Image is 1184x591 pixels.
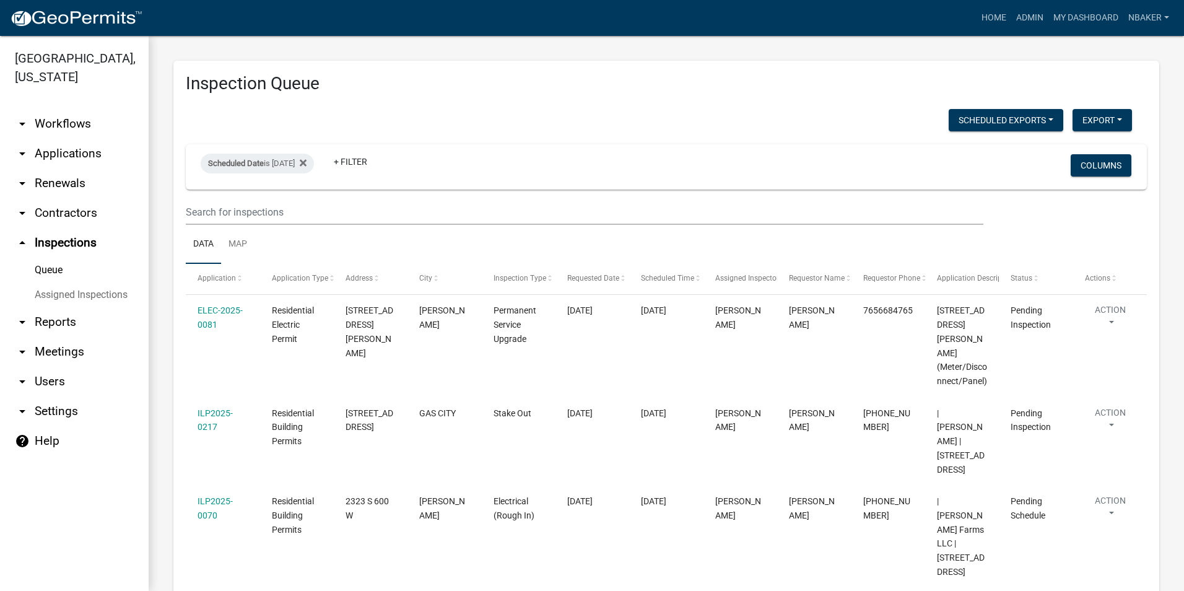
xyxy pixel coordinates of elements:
datatable-header-cell: Inspection Type [482,264,555,294]
span: 765-618-7698 [863,408,910,432]
span: Residential Electric Permit [272,305,314,344]
span: Permanent Service Upgrade [494,305,536,344]
datatable-header-cell: Application [186,264,259,294]
span: 765-860-8729 [863,496,910,520]
button: Export [1073,109,1132,131]
a: Home [977,6,1011,30]
span: Electrical (Rough In) [494,496,534,520]
span: Status [1011,274,1032,282]
datatable-header-cell: Application Type [259,264,333,294]
span: 08/19/2025 [567,496,593,506]
span: Residential Building Permits [272,496,314,535]
span: 119 E DAVIS ST [346,305,393,357]
button: Scheduled Exports [949,109,1063,131]
span: 5387 E FARMINGTON RD [346,408,393,432]
span: Address [346,274,373,282]
span: 08/14/2025 [567,305,593,315]
a: Data [186,225,221,265]
button: Action [1085,494,1136,525]
span: Randy Berryhill [715,408,761,432]
div: [DATE] [641,406,691,421]
span: Scheduled Date [208,159,264,168]
span: Inspection Type [494,274,546,282]
datatable-header-cell: Application Description [925,264,999,294]
span: Pending Inspection [1011,305,1051,330]
span: Randy Berryhill [715,496,761,520]
span: Scheduled Time [641,274,694,282]
span: SWEETSER [419,305,465,330]
a: ILP2025-0217 [198,408,233,432]
datatable-header-cell: Status [999,264,1073,294]
i: arrow_drop_up [15,235,30,250]
i: arrow_drop_down [15,374,30,389]
span: Requestor Name [789,274,845,282]
i: arrow_drop_down [15,146,30,161]
span: Pending Inspection [1011,408,1051,432]
span: City [419,274,432,282]
i: arrow_drop_down [15,176,30,191]
datatable-header-cell: Address [334,264,407,294]
a: Map [221,225,255,265]
span: Residential Building Permits [272,408,314,447]
span: GAS CITY [419,408,456,418]
div: is [DATE] [201,154,314,173]
datatable-header-cell: Scheduled Time [629,264,703,294]
span: | JAS Berry Farms LLC | 2323 S 600 W [937,496,985,577]
span: Randy Berryhill [715,305,761,330]
datatable-header-cell: Actions [1073,264,1147,294]
div: [DATE] [641,494,691,509]
a: Admin [1011,6,1048,30]
datatable-header-cell: Requestor Name [777,264,851,294]
input: Search for inspections [186,199,983,225]
datatable-header-cell: Assigned Inspector [703,264,777,294]
a: ELEC-2025-0081 [198,305,243,330]
span: Stake Out [494,408,531,418]
i: arrow_drop_down [15,344,30,359]
datatable-header-cell: Requested Date [555,264,629,294]
span: Application Description [937,274,1015,282]
i: arrow_drop_down [15,206,30,221]
datatable-header-cell: City [407,264,481,294]
span: Requested Date [567,274,619,282]
div: [DATE] [641,304,691,318]
h3: Inspection Queue [186,73,1147,94]
i: arrow_drop_down [15,315,30,330]
span: MARION [419,496,465,520]
a: ILP2025-0070 [198,496,233,520]
datatable-header-cell: Requestor Phone [851,264,925,294]
span: 7656684765 [863,305,913,315]
button: Action [1085,304,1136,335]
button: Columns [1071,154,1131,177]
span: Russell Anderson [789,408,835,432]
span: Assigned Inspector [715,274,779,282]
i: arrow_drop_down [15,404,30,419]
i: arrow_drop_down [15,116,30,131]
span: Randy Berryhill [789,305,835,330]
span: Requestor Phone [863,274,920,282]
span: Application Type [272,274,328,282]
i: help [15,434,30,449]
span: 08/19/2025 [567,408,593,418]
span: 119 E DAVIS ST | Combination (Meter/Disconnect/Panel) [937,305,987,386]
span: Austin Graber [789,496,835,520]
span: Actions [1085,274,1110,282]
a: nbaker [1123,6,1174,30]
span: Application [198,274,236,282]
span: Pending Schedule [1011,496,1045,520]
button: Action [1085,406,1136,437]
span: | Harper, Stephanie | 5387 E FARMINGTON RD [937,408,985,475]
span: 2323 S 600 W [346,496,389,520]
a: + Filter [324,151,377,173]
a: My Dashboard [1048,6,1123,30]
